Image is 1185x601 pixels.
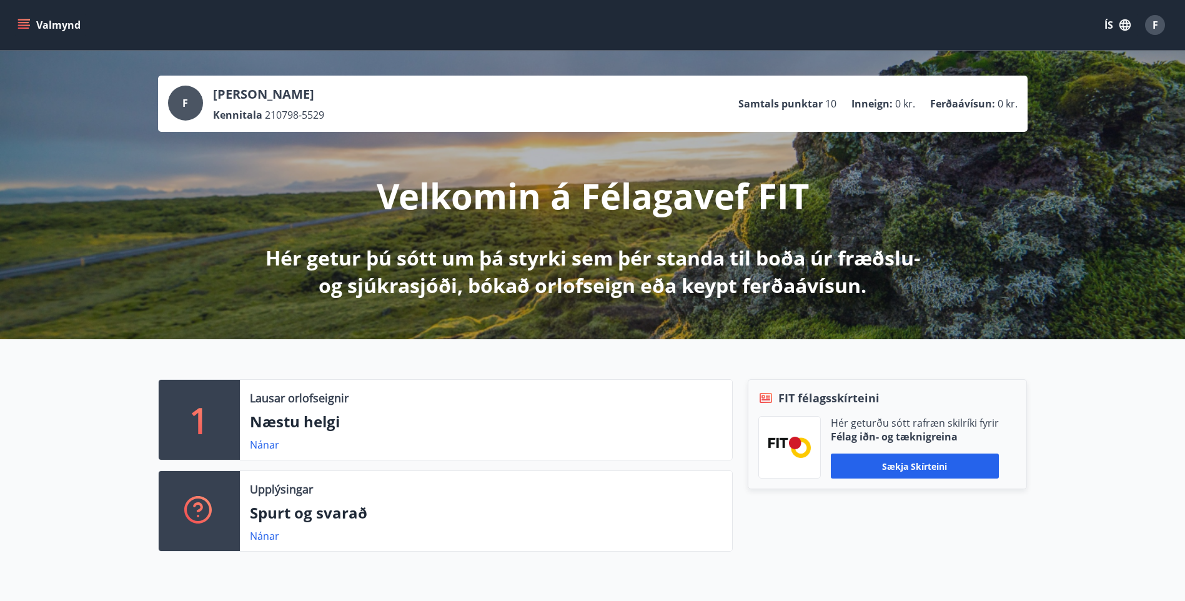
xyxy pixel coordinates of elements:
[895,97,915,111] span: 0 kr.
[831,416,999,430] p: Hér geturðu sótt rafræn skilríki fyrir
[250,390,349,406] p: Lausar orlofseignir
[998,97,1018,111] span: 0 kr.
[778,390,880,406] span: FIT félagsskírteini
[1153,18,1158,32] span: F
[930,97,995,111] p: Ferðaávísun :
[250,529,279,543] a: Nánar
[213,108,262,122] p: Kennitala
[831,454,999,479] button: Sækja skírteini
[263,244,923,299] p: Hér getur þú sótt um þá styrki sem þér standa til boða úr fræðslu- og sjúkrasjóði, bókað orlofsei...
[831,430,999,444] p: Félag iðn- og tæknigreina
[738,97,823,111] p: Samtals punktar
[250,438,279,452] a: Nánar
[825,97,836,111] span: 10
[250,481,313,497] p: Upplýsingar
[377,172,809,219] p: Velkomin á Félagavef FIT
[851,97,893,111] p: Inneign :
[768,437,811,457] img: FPQVkF9lTnNbbaRSFyT17YYeljoOGk5m51IhT0bO.png
[189,396,209,444] p: 1
[250,411,722,432] p: Næstu helgi
[182,96,188,110] span: F
[213,86,324,103] p: [PERSON_NAME]
[1140,10,1170,40] button: F
[15,14,86,36] button: menu
[265,108,324,122] span: 210798-5529
[250,502,722,524] p: Spurt og svarað
[1098,14,1138,36] button: ÍS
